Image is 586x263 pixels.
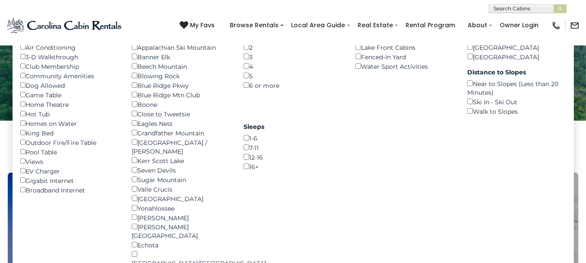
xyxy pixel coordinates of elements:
div: [GEOGRAPHIC_DATA] [467,52,566,61]
a: About [463,19,491,32]
div: [GEOGRAPHIC_DATA] / [PERSON_NAME] [132,138,231,156]
img: mail-regular-black.png [570,21,580,30]
a: Real Estate [353,19,397,32]
label: Distance to Slopes [467,68,566,77]
a: Local Area Guide [287,19,349,32]
label: Sleeps [244,122,342,131]
div: 7-11 [244,143,342,152]
div: [PERSON_NAME][GEOGRAPHIC_DATA] [132,222,231,240]
a: Owner Login [495,19,543,32]
div: Sugar Mountain [132,175,231,184]
a: My Favs [180,21,217,30]
div: Lake Front Cabins [355,42,454,52]
div: 12-16 [244,152,342,162]
div: 1-6 [244,133,342,143]
img: Blue-2.png [6,17,123,34]
div: EV Charger [20,166,119,176]
div: Boone [132,99,231,109]
div: King Bed [20,128,119,138]
a: Rental Program [401,19,459,32]
div: Blue Ridge Pkwy [132,80,231,90]
div: Kerr Scott Lake [132,156,231,165]
div: Walk to Slopes [467,106,566,116]
div: Pool Table [20,147,119,157]
img: phone-regular-black.png [551,21,561,30]
div: Banner Elk [132,52,231,61]
div: 3 [244,52,342,61]
div: Gigabit Internet [20,176,119,185]
div: [PERSON_NAME] [132,213,231,222]
div: Water Sport Activities [355,61,454,71]
div: Near to Slopes (Less than 20 Minutes) [467,79,566,97]
div: Outdoor Fire/Fire Table [20,138,119,147]
div: Seven Devils [132,165,231,175]
div: Game Table [20,90,119,99]
div: Yonahlossee [132,203,231,213]
div: 4 [244,61,342,71]
div: Beech Mountain [132,61,231,71]
div: Appalachian Ski Mountain [132,42,231,52]
div: Valle Crucis [132,184,231,194]
span: My Favs [190,21,215,30]
div: Grandfather Mountain [132,128,231,138]
div: 6 or more [244,80,342,90]
div: [GEOGRAPHIC_DATA] [132,194,231,203]
div: Echota [132,240,231,250]
div: 3-D Walkthrough [20,52,119,61]
div: Homes on Water [20,119,119,128]
div: Air Conditioning [20,42,119,52]
div: Ski In - Ski Out [467,97,566,106]
div: Blue Ridge Mtn Club [132,90,231,99]
div: Club Membership [20,61,119,71]
div: Eagles Nest [132,119,231,128]
div: Close to Tweetsie [132,109,231,119]
div: Views [20,157,119,166]
div: 16+ [244,162,342,171]
div: Blowing Rock [132,71,231,80]
div: [GEOGRAPHIC_DATA] [467,42,566,52]
div: Fenced-In Yard [355,52,454,61]
div: Hot Tub [20,109,119,119]
div: Community Amenities [20,71,119,80]
a: Browse Rentals [225,19,283,32]
div: 5 [244,71,342,80]
div: 2 [244,42,342,52]
div: Broadband Internet [20,185,119,195]
h3: Select Your Destination [6,142,580,173]
div: Dog Allowed [20,80,119,90]
div: Home Theatre [20,99,119,109]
